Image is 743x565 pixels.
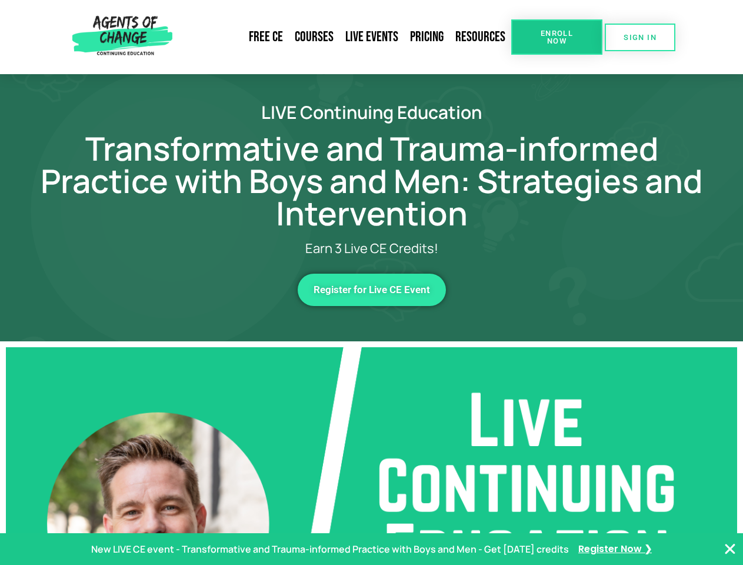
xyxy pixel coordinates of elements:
span: Register for Live CE Event [314,285,430,295]
a: Register for Live CE Event [298,274,446,306]
a: Resources [449,24,511,51]
span: SIGN IN [624,34,657,41]
h1: Transformative and Trauma-informed Practice with Boys and Men: Strategies and Intervention [36,132,707,230]
button: Close Banner [723,542,737,556]
p: Earn 3 Live CE Credits! [84,241,660,256]
a: Enroll Now [511,19,602,55]
nav: Menu [177,24,511,51]
p: New LIVE CE event - Transformative and Trauma-informed Practice with Boys and Men - Get [DATE] cr... [91,541,569,558]
a: Courses [289,24,339,51]
span: Enroll Now [530,29,584,45]
a: SIGN IN [605,24,675,51]
a: Pricing [404,24,449,51]
a: Live Events [339,24,404,51]
a: Free CE [243,24,289,51]
a: Register Now ❯ [578,541,652,558]
h2: LIVE Continuing Education [36,104,707,121]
